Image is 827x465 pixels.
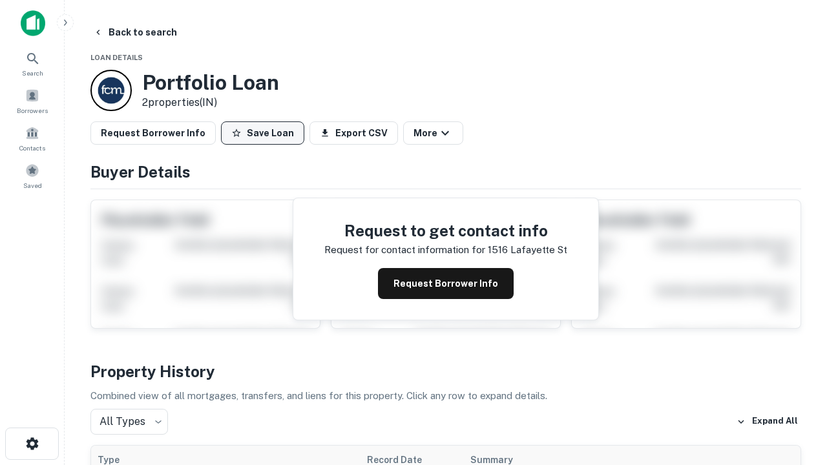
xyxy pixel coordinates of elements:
h3: Portfolio Loan [142,70,279,95]
p: 2 properties (IN) [142,95,279,110]
iframe: Chat Widget [762,362,827,424]
span: Saved [23,180,42,191]
a: Borrowers [4,83,61,118]
span: Borrowers [17,105,48,116]
p: Combined view of all mortgages, transfers, and liens for this property. Click any row to expand d... [90,388,801,404]
a: Search [4,46,61,81]
h4: Buyer Details [90,160,801,183]
button: Request Borrower Info [90,121,216,145]
a: Saved [4,158,61,193]
div: All Types [90,409,168,435]
span: Loan Details [90,54,143,61]
p: Request for contact information for [324,242,485,258]
button: Save Loan [221,121,304,145]
h4: Property History [90,360,801,383]
span: Contacts [19,143,45,153]
span: Search [22,68,43,78]
a: Contacts [4,121,61,156]
button: Request Borrower Info [378,268,514,299]
button: More [403,121,463,145]
button: Expand All [733,412,801,431]
button: Back to search [88,21,182,44]
h4: Request to get contact info [324,219,567,242]
p: 1516 lafayette st [488,242,567,258]
img: capitalize-icon.png [21,10,45,36]
button: Export CSV [309,121,398,145]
